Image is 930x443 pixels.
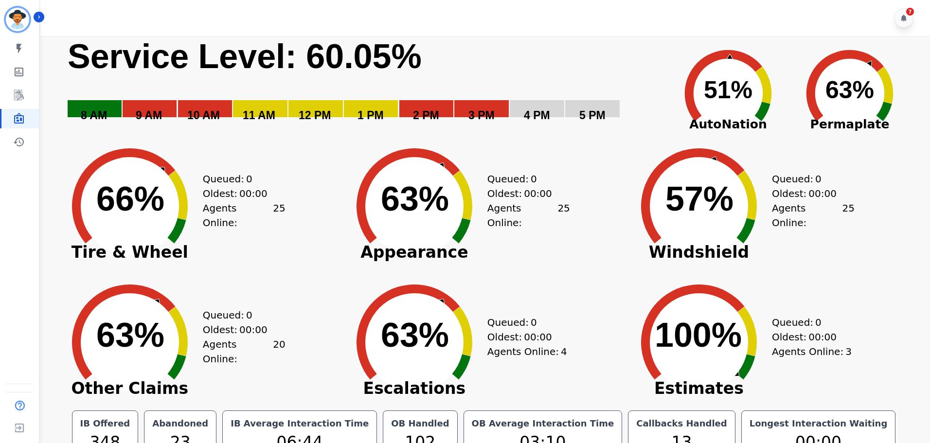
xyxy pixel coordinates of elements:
text: 63% [825,76,874,104]
div: Oldest: [487,186,560,201]
div: Agents Online: [772,344,855,359]
div: Queued: [203,308,276,322]
div: OB Handled [389,417,451,430]
text: 4 PM [524,109,550,122]
div: IB Offered [78,417,132,430]
text: 57% [665,180,733,218]
img: Bordered avatar [6,8,29,31]
div: Oldest: [203,322,276,337]
text: 63% [381,180,449,218]
text: 8 AM [81,109,107,122]
span: Estimates [626,384,772,393]
span: 3 [845,344,852,359]
div: Agents Online: [203,337,286,366]
span: 0 [531,172,537,186]
div: 7 [906,8,914,16]
div: Queued: [772,315,845,330]
text: 5 PM [579,109,606,122]
span: 00:00 [239,322,268,337]
div: Queued: [772,172,845,186]
text: 11 AM [243,109,275,122]
span: 4 [561,344,567,359]
div: IB Average Interaction Time [229,417,371,430]
span: 0 [246,172,252,186]
text: 63% [96,316,164,354]
text: 10 AM [187,109,220,122]
span: Escalations [341,384,487,393]
span: 25 [842,201,854,230]
div: Callbacks Handled [634,417,729,430]
text: 66% [96,180,164,218]
span: Permaplate [789,115,911,134]
div: Queued: [487,315,560,330]
text: 9 AM [136,109,162,122]
span: 0 [815,315,822,330]
span: 0 [246,308,252,322]
div: Abandoned [150,417,210,430]
text: Service Level: 60.05% [68,37,422,75]
span: 00:00 [239,186,268,201]
span: 25 [557,201,570,230]
span: 00:00 [524,186,552,201]
text: 1 PM [358,109,384,122]
text: 51% [704,76,752,104]
span: 25 [273,201,285,230]
div: Queued: [203,172,276,186]
span: AutoNation [667,115,789,134]
div: Agents Online: [487,201,570,230]
text: 3 PM [468,109,495,122]
span: 00:00 [808,186,837,201]
text: 12 PM [299,109,331,122]
div: Agents Online: [203,201,286,230]
div: OB Average Interaction Time [470,417,616,430]
div: Oldest: [772,186,845,201]
span: Appearance [341,248,487,257]
text: 63% [381,316,449,354]
text: 100% [655,316,742,354]
div: Oldest: [772,330,845,344]
div: Oldest: [487,330,560,344]
div: Oldest: [203,186,276,201]
span: 20 [273,337,285,366]
span: 0 [815,172,822,186]
span: Windshield [626,248,772,257]
svg: Service Level: 0% [67,36,665,136]
span: 00:00 [524,330,552,344]
span: 0 [531,315,537,330]
span: Other Claims [57,384,203,393]
span: 00:00 [808,330,837,344]
text: 2 PM [413,109,439,122]
div: Queued: [487,172,560,186]
div: Agents Online: [487,344,570,359]
div: Agents Online: [772,201,855,230]
span: Tire & Wheel [57,248,203,257]
div: Longest Interaction Waiting [748,417,890,430]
